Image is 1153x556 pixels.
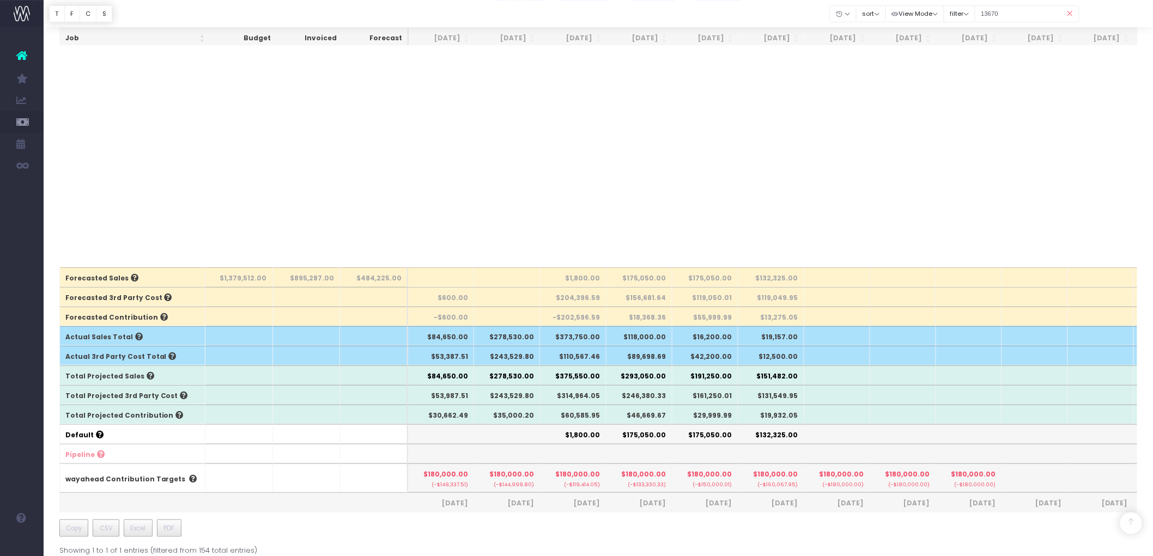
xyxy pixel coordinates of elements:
[540,385,606,405] th: $314,964.05
[672,385,738,405] th: $161,250.01
[944,5,975,22] button: filter
[1069,28,1134,49] th: May 26: activate to sort column ascending
[820,469,864,479] span: $180,000.00
[59,539,258,556] div: Showing 1 to 1 of 1 entries (filtered from 154 total entries)
[474,405,540,424] th: $35,000.20
[876,479,930,488] small: (-$180,000.00)
[1003,28,1069,49] th: Apr 26: activate to sort column ascending
[951,469,996,479] span: $180,000.00
[157,520,181,537] button: PDF
[414,479,468,488] small: (-$149,337.51)
[163,523,174,533] span: PDF
[856,5,886,22] button: sort
[65,273,138,283] span: Forecasted Sales
[540,287,606,307] th: $204,396.59
[672,424,738,444] th: $175,050.00
[885,5,945,22] button: View Mode
[474,365,540,385] th: $278,530.00
[672,405,738,424] th: $29,999.99
[60,307,205,326] th: Forecasted Contribution
[60,424,205,444] th: Default
[60,444,205,463] th: Pipeline
[738,28,804,49] th: Dec 25: activate to sort column ascending
[540,267,606,287] th: $1,800.00
[738,267,804,287] th: $132,325.00
[340,267,408,287] th: $484,225.00
[810,498,864,508] span: [DATE]
[408,385,474,405] th: $53,987.51
[60,385,205,405] th: Total Projected 3rd Party Cost
[414,498,468,508] span: [DATE]
[60,346,205,365] th: Actual 3rd Party Cost Total
[606,307,672,326] th: $18,368.36
[49,5,65,22] button: T
[80,5,97,22] button: C
[276,28,342,49] th: Invoiced
[885,469,930,479] span: $180,000.00
[672,267,738,287] th: $175,050.00
[738,385,804,405] th: $131,549.95
[672,287,738,307] th: $119,050.01
[474,385,540,405] th: $243,529.80
[96,5,112,22] button: S
[49,5,112,22] div: Vertical button group
[738,346,804,365] th: $12,500.00
[408,287,474,307] th: $600.00
[408,307,474,326] th: -$600.00
[409,28,475,49] th: Jul 25: activate to sort column ascending
[60,287,205,307] th: Forecasted 3rd Party Cost
[1073,498,1128,508] span: [DATE]
[688,469,732,479] span: $180,000.00
[60,326,205,346] th: Actual Sales Total
[489,469,534,479] span: $180,000.00
[606,405,672,424] th: $46,669.67
[606,267,672,287] th: $175,050.00
[480,498,534,508] span: [DATE]
[606,346,672,365] th: $89,698.69
[606,365,672,385] th: $293,050.00
[59,520,89,537] button: Copy
[540,326,606,346] th: $373,750.00
[64,5,80,22] button: F
[480,479,534,488] small: (-$144,999.80)
[100,523,113,533] span: CSV
[60,28,210,49] th: Job: activate to sort column ascending
[612,479,666,488] small: (-$133,330.33)
[738,326,804,346] th: $19,157.00
[540,307,606,326] th: -$202,596.59
[540,405,606,424] th: $60,585.95
[606,28,672,49] th: Oct 25: activate to sort column ascending
[975,5,1079,22] input: Search...
[942,479,996,488] small: (-$180,000.00)
[738,424,804,444] th: $132,325.00
[622,469,666,479] span: $180,000.00
[678,498,732,508] span: [DATE]
[60,405,205,424] th: Total Projected Contribution
[408,326,474,346] th: $84,650.00
[540,365,606,385] th: $375,550.00
[1008,498,1062,508] span: [DATE]
[672,365,738,385] th: $191,250.00
[556,469,600,479] span: $180,000.00
[876,498,930,508] span: [DATE]
[545,479,600,488] small: (-$119,414.05)
[408,405,474,424] th: $30,662.49
[408,346,474,365] th: $53,387.51
[14,534,30,551] img: images/default_profile_image.png
[66,523,82,533] span: Copy
[541,28,606,49] th: Sep 25: activate to sort column ascending
[672,28,738,49] th: Nov 25: activate to sort column ascending
[738,307,804,326] th: $13,275.05
[423,469,468,479] span: $180,000.00
[937,28,1003,49] th: Mar 26: activate to sort column ascending
[678,479,732,488] small: (-$150,000.01)
[606,287,672,307] th: $156,681.64
[540,346,606,365] th: $110,567.46
[93,520,119,537] button: CSV
[744,498,798,508] span: [DATE]
[475,28,541,49] th: Aug 25: activate to sort column ascending
[738,405,804,424] th: $19,932.05
[474,346,540,365] th: $243,529.80
[546,498,600,508] span: [DATE]
[738,287,804,307] th: $119,049.95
